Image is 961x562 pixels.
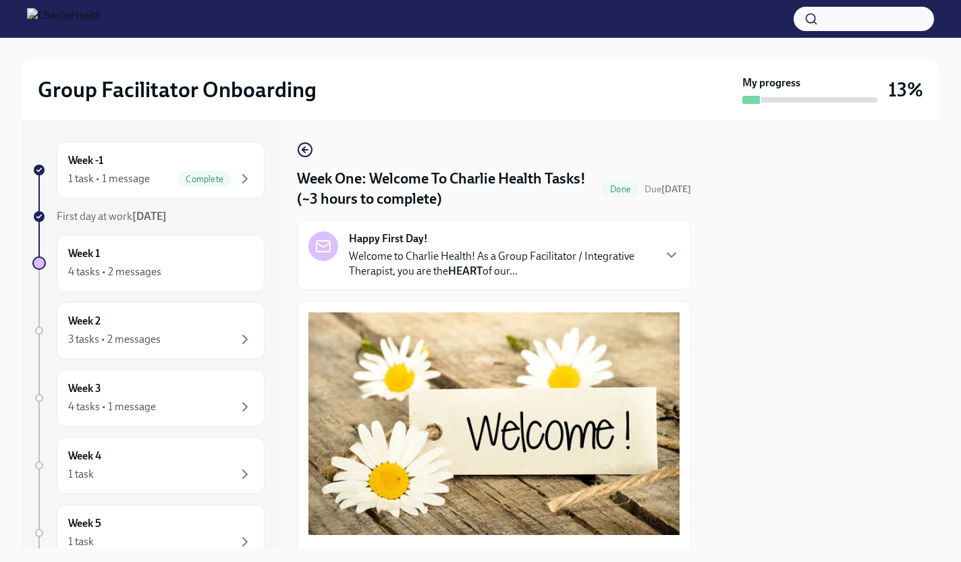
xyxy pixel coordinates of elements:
span: Due [644,184,691,195]
span: First day at work [57,210,167,223]
strong: [DATE] [132,210,167,223]
strong: Happy First Day! [349,231,428,246]
a: Week 34 tasks • 1 message [32,370,265,426]
a: First day at work[DATE] [32,209,265,224]
h6: Week -1 [68,153,103,168]
h6: Week 5 [68,516,101,531]
span: Done [602,184,639,194]
div: 1 task • 1 message [68,171,150,186]
div: 4 tasks • 2 messages [68,264,161,279]
img: CharlieHealth [27,8,102,30]
button: Zoom image [308,312,680,535]
div: 4 tasks • 1 message [68,399,156,414]
div: 3 tasks • 2 messages [68,332,161,347]
h6: Week 1 [68,246,100,261]
h2: Group Facilitator Onboarding [38,76,317,103]
a: Week 14 tasks • 2 messages [32,235,265,291]
strong: HEART [448,264,483,277]
div: 1 task [68,467,94,482]
h3: 13% [888,78,923,102]
a: Week 23 tasks • 2 messages [32,302,265,359]
p: Welcome to Charlie Health! As a Group Facilitator / Integrative Therapist, you are the of our... [349,249,653,279]
a: Week -11 task • 1 messageComplete [32,142,265,198]
span: August 18th, 2025 10:00 [644,183,691,196]
strong: [DATE] [661,184,691,195]
h4: Week One: Welcome To Charlie Health Tasks! (~3 hours to complete) [297,169,597,209]
strong: My progress [742,76,800,90]
h6: Week 3 [68,381,101,396]
a: Week 41 task [32,437,265,494]
a: Week 51 task [32,505,265,561]
span: Complete [177,174,231,184]
h6: Week 2 [68,314,101,329]
h6: Week 4 [68,449,101,463]
div: 1 task [68,534,94,549]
